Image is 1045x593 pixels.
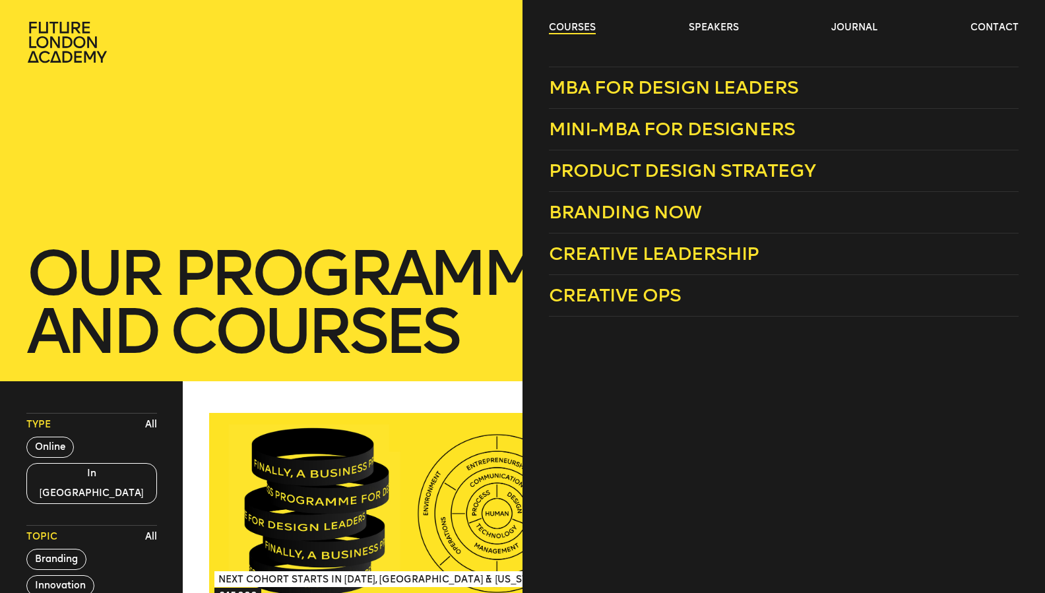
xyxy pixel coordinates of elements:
[549,77,799,98] span: MBA for Design Leaders
[549,150,1019,192] a: Product Design Strategy
[549,192,1019,234] a: Branding Now
[549,160,816,181] span: Product Design Strategy
[689,21,739,34] a: speakers
[970,21,1019,34] a: contact
[549,118,796,140] span: Mini-MBA for Designers
[549,284,681,306] span: Creative Ops
[549,243,759,265] span: Creative Leadership
[549,234,1019,275] a: Creative Leadership
[549,21,596,34] a: courses
[549,109,1019,150] a: Mini-MBA for Designers
[549,67,1019,109] a: MBA for Design Leaders
[549,201,702,223] span: Branding Now
[549,275,1019,317] a: Creative Ops
[831,21,877,34] a: journal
